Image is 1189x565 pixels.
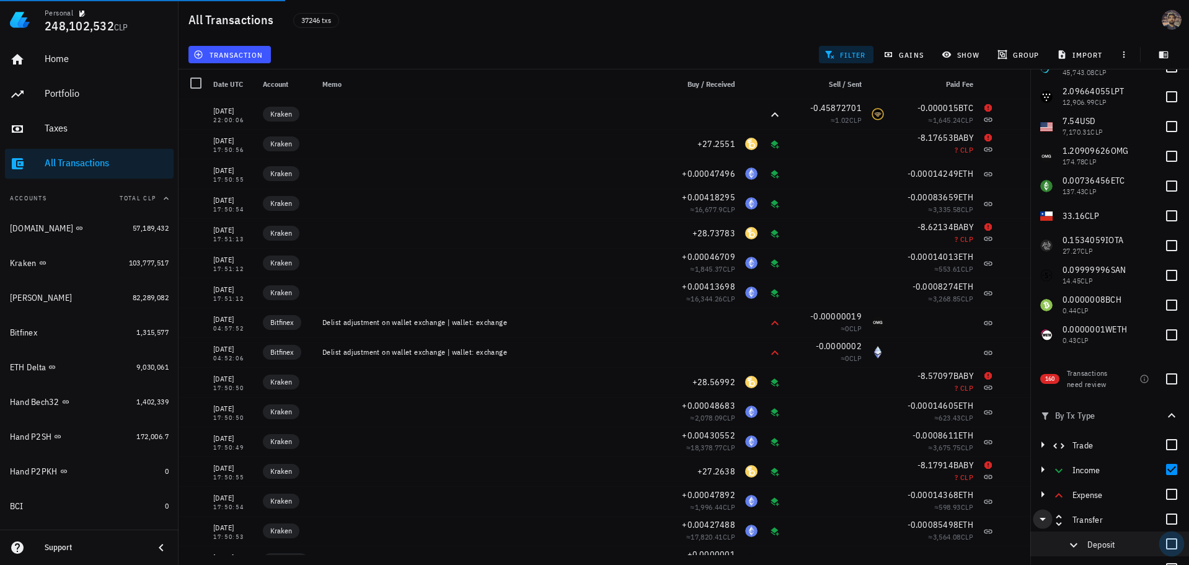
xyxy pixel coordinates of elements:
span: -8.62134 [917,221,953,233]
span: CLP [723,413,735,422]
span: 7,170.31 [1063,127,1090,136]
span: ? CLP [955,145,973,154]
span: Kraken [270,376,292,388]
span: -0.00014013 [908,251,959,262]
span: Bitfinex [270,346,294,358]
span: Kraken [270,197,292,210]
span: CLP [961,115,973,125]
a: [DOMAIN_NAME] 57,189,432 [5,213,174,243]
span: 18,378.77 [691,443,723,452]
span: BTC [958,102,973,113]
span: +28.73783 [692,228,735,239]
span: CLP [961,264,973,274]
a: All Transactions [5,149,174,179]
span: Income [1072,465,1100,476]
span: 0 [845,324,849,333]
span: CLP [723,502,735,512]
div: BCH-icon [1040,299,1053,311]
span: CLP [849,115,862,125]
span: CLP [961,413,973,422]
span: 598.93 [939,502,960,512]
span: ETH [958,519,973,530]
div: [DATE] [213,254,253,266]
div: OMG-icon [872,316,884,329]
div: [DATE] [213,373,253,385]
span: -0.00000019 [810,311,862,322]
span: 12,906.99 [1063,97,1095,107]
span: -0.0008274 [913,281,959,292]
span: ? CLP [955,473,973,482]
div: Hand P2SH [10,432,51,442]
span: CLP [723,294,735,303]
span: BABY [953,370,973,381]
span: Kraken [270,495,292,507]
span: ETH [958,251,973,262]
span: BCH [1105,294,1121,305]
span: ≈ [841,324,862,333]
div: Delist adjustment on wallet exchange | wallet: exchange [322,347,656,357]
span: +27.2551 [697,138,735,149]
div: 17:50:56 [213,147,253,153]
span: 33.16 [1063,210,1085,221]
div: [DATE] [213,105,253,117]
span: ETH [958,400,973,411]
span: 1,996.44 [695,502,723,512]
div: SAN-icon [1040,269,1053,282]
span: CLP [1084,187,1097,196]
a: Kraken 103,777,517 [5,248,174,278]
div: Hand Bech32 [10,397,60,407]
button: import [1052,46,1110,63]
span: -0.0008611 [913,430,959,441]
span: CLP [961,443,973,452]
span: -0.00014605 [908,400,959,411]
span: ≈ [691,205,735,214]
span: ≈ [831,115,862,125]
div: ETH-icon [745,167,758,180]
span: ≈ [929,294,973,303]
span: ≈ [929,115,973,125]
div: BABY-icon [745,376,758,388]
span: 0.43 [1063,336,1077,345]
div: BABY-icon [745,465,758,478]
span: CLP [1084,157,1097,166]
span: ≈ [934,413,973,422]
span: USD [1080,115,1096,127]
div: CLP-icon [1040,210,1053,222]
span: BABY [953,132,973,143]
a: ETH Delta 9,030,061 [5,352,174,382]
span: -0.000015 [917,102,958,113]
button: gains [878,46,931,63]
div: ETHW-icon [872,346,884,358]
span: CLP [1077,306,1089,315]
a: Home [5,45,174,74]
span: 16,344.26 [691,294,723,303]
div: 04:57:52 [213,326,253,332]
span: ≈ [691,413,735,422]
span: Sell / Sent [829,79,862,89]
span: +0.00046709 [682,251,735,262]
button: filter [819,46,873,63]
span: 3,564.08 [933,532,961,541]
span: CLP [723,264,735,274]
span: CLP [849,354,862,363]
div: All Transactions [45,157,169,169]
div: Home [45,53,169,65]
span: -0.00085498 [908,519,959,530]
span: 1.20909626 [1063,145,1111,156]
span: ≈ [934,502,973,512]
div: Transactions need review [1067,368,1119,390]
span: +0.0000001 [687,549,736,560]
div: Support [45,543,144,553]
span: 2,078.09 [695,413,723,422]
div: ETH Delta [10,362,46,373]
span: -0.00083659 [908,192,959,203]
div: ETH-icon [745,197,758,210]
div: ETH-icon [745,287,758,299]
span: CLP [961,205,973,214]
span: ≈ [691,264,735,274]
span: ≈ [934,264,973,274]
div: 17:50:53 [213,534,253,540]
span: -8.57097 [917,370,953,381]
div: USD-icon [1040,120,1053,133]
span: 2.09664055 [1063,86,1111,97]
